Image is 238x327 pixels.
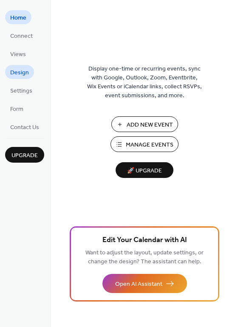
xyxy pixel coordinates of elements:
a: Views [5,47,31,61]
span: Settings [10,87,32,96]
a: Connect [5,28,38,42]
span: Open AI Assistant [115,280,162,289]
button: Upgrade [5,147,44,163]
span: Home [10,14,26,23]
button: 🚀 Upgrade [116,162,173,178]
span: Design [10,68,29,77]
span: Want to adjust the layout, update settings, or change the design? The assistant can help. [85,247,204,268]
button: Open AI Assistant [102,274,187,293]
a: Form [5,101,28,116]
span: Add New Event [127,121,173,130]
span: Form [10,105,23,114]
span: 🚀 Upgrade [121,165,168,177]
span: Connect [10,32,33,41]
span: Upgrade [11,151,38,160]
button: Add New Event [111,116,178,132]
span: Contact Us [10,123,39,132]
a: Settings [5,83,37,97]
a: Contact Us [5,120,44,134]
button: Manage Events [110,136,178,152]
a: Home [5,10,31,24]
span: Edit Your Calendar with AI [102,234,187,246]
a: Design [5,65,34,79]
span: Manage Events [126,141,173,149]
span: Views [10,50,26,59]
span: Display one-time or recurring events, sync with Google, Outlook, Zoom, Eventbrite, Wix Events or ... [87,65,202,100]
